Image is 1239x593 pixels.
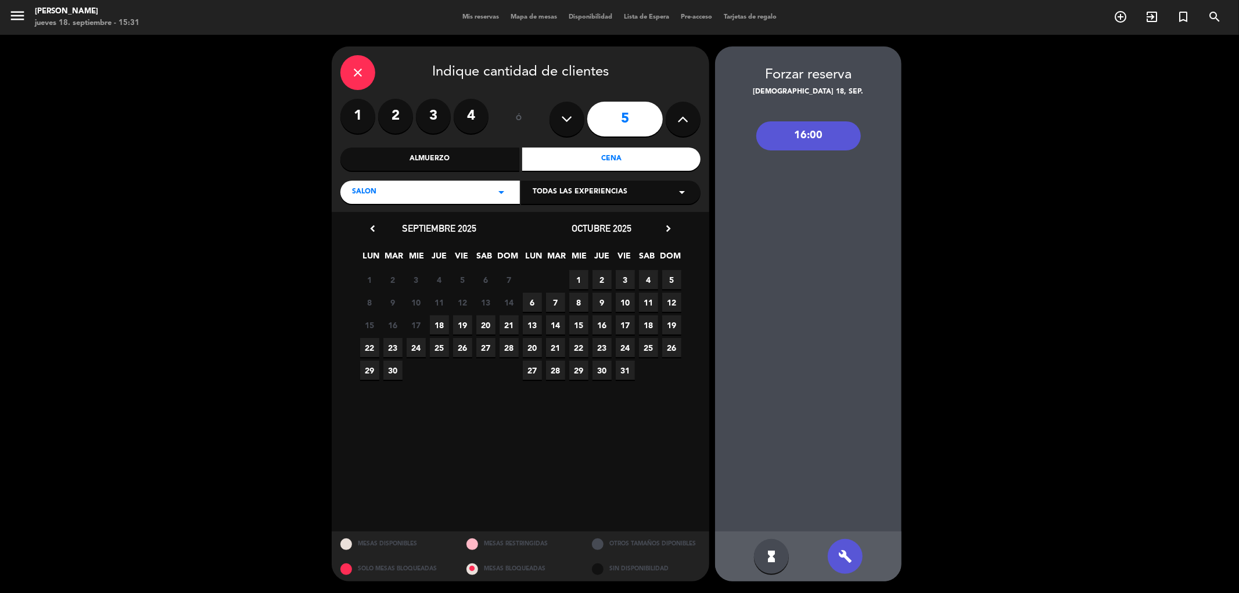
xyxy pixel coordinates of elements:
i: chevron_right [662,222,674,235]
span: 19 [453,315,472,335]
div: [PERSON_NAME] [35,6,139,17]
span: 15 [360,315,379,335]
span: Mis reservas [457,14,505,20]
span: Pre-acceso [675,14,718,20]
div: ó [500,99,538,139]
span: 23 [592,338,612,357]
span: 11 [430,293,449,312]
span: Tarjetas de regalo [718,14,782,20]
div: MESAS BLOQUEADAS [458,556,584,581]
span: 4 [430,270,449,289]
span: Disponibilidad [563,14,618,20]
span: 26 [662,338,681,357]
span: VIE [615,249,634,268]
div: Cena [522,148,701,171]
span: 29 [360,361,379,380]
span: 24 [616,338,635,357]
span: 18 [430,315,449,335]
span: MAR [547,249,566,268]
span: 28 [546,361,565,380]
span: 20 [476,315,495,335]
i: search [1208,10,1222,24]
span: 16 [592,315,612,335]
span: JUE [430,249,449,268]
span: octubre 2025 [572,222,632,234]
span: 30 [383,361,403,380]
span: 9 [592,293,612,312]
span: 28 [500,338,519,357]
i: build [838,549,852,563]
span: MIE [570,249,589,268]
button: menu [9,7,26,28]
i: arrow_drop_down [494,185,508,199]
span: 22 [360,338,379,357]
span: 6 [523,293,542,312]
span: Mapa de mesas [505,14,563,20]
div: [DEMOGRAPHIC_DATA] 18, sep. [715,87,902,98]
span: Todas las experiencias [533,186,627,198]
span: 29 [569,361,588,380]
span: JUE [592,249,612,268]
span: 27 [476,338,495,357]
span: 2 [383,270,403,289]
span: 1 [569,270,588,289]
div: Indique cantidad de clientes [340,55,701,90]
span: septiembre 2025 [402,222,476,234]
span: 12 [662,293,681,312]
label: 3 [416,99,451,134]
span: 8 [569,293,588,312]
span: 3 [407,270,426,289]
span: 21 [546,338,565,357]
span: 23 [383,338,403,357]
span: 17 [407,315,426,335]
i: arrow_drop_down [675,185,689,199]
span: 8 [360,293,379,312]
span: 5 [453,270,472,289]
span: 30 [592,361,612,380]
div: SOLO MESAS BLOQUEADAS [332,556,458,581]
span: 17 [616,315,635,335]
span: MAR [385,249,404,268]
span: 2 [592,270,612,289]
span: 25 [639,338,658,357]
span: 9 [383,293,403,312]
span: LUN [525,249,544,268]
span: 1 [360,270,379,289]
span: 26 [453,338,472,357]
span: 7 [546,293,565,312]
span: 11 [639,293,658,312]
span: SAB [638,249,657,268]
span: 7 [500,270,519,289]
div: MESAS DISPONIBLES [332,531,458,556]
span: 14 [546,315,565,335]
span: SALON [352,186,376,198]
i: menu [9,7,26,24]
span: 31 [616,361,635,380]
span: 4 [639,270,658,289]
div: 16:00 [756,121,861,150]
span: 13 [476,293,495,312]
span: 27 [523,361,542,380]
span: DOM [498,249,517,268]
div: jueves 18. septiembre - 15:31 [35,17,139,29]
span: 25 [430,338,449,357]
i: hourglass_full [764,549,778,563]
i: close [351,66,365,80]
span: LUN [362,249,381,268]
div: Almuerzo [340,148,519,171]
div: MESAS RESTRINGIDAS [458,531,584,556]
span: 19 [662,315,681,335]
i: exit_to_app [1145,10,1159,24]
span: MIE [407,249,426,268]
label: 1 [340,99,375,134]
span: SAB [475,249,494,268]
span: 10 [407,293,426,312]
span: 13 [523,315,542,335]
span: 22 [569,338,588,357]
span: 15 [569,315,588,335]
span: 14 [500,293,519,312]
span: Lista de Espera [618,14,675,20]
div: SIN DISPONIBILIDAD [583,556,709,581]
i: turned_in_not [1176,10,1190,24]
span: VIE [452,249,472,268]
